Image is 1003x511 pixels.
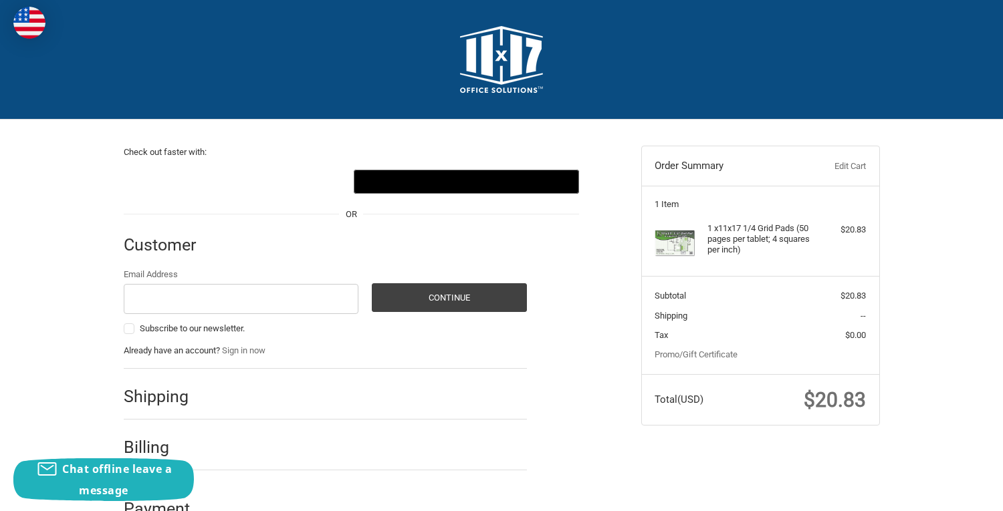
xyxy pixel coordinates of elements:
h3: Order Summary [655,160,800,173]
span: Chat offline leave a message [62,462,172,498]
span: OR [339,208,364,221]
button: Continue [372,283,527,312]
span: Total (USD) [655,393,703,405]
button: Google Pay [354,170,579,194]
span: $20.83 [804,388,866,411]
iframe: PayPal-paypal [124,170,349,194]
button: Chat offline leave a message [13,458,194,501]
img: duty and tax information for United States [13,7,45,39]
h2: Billing [124,437,202,458]
span: $0.00 [845,330,866,340]
span: $20.83 [841,291,866,301]
span: -- [861,311,866,321]
a: Sign in now [222,345,265,355]
span: Tax [655,330,668,340]
p: Already have an account? [124,344,527,357]
iframe: Google Customer Reviews [893,475,1003,511]
h2: Shipping [124,386,202,407]
h4: 1 x 11x17 1/4 Grid Pads (50 pages per tablet; 4 squares per inch) [707,223,810,256]
span: Subscribe to our newsletter. [140,323,245,333]
p: Check out faster with: [124,146,579,159]
label: Email Address [124,268,359,281]
h2: Customer [124,234,202,255]
h3: 1 Item [655,199,866,210]
div: $20.83 [813,223,866,236]
span: Subtotal [655,291,686,301]
span: Shipping [655,311,687,321]
a: Edit Cart [800,160,866,173]
a: Promo/Gift Certificate [655,349,738,359]
img: 11x17.com [460,26,543,93]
